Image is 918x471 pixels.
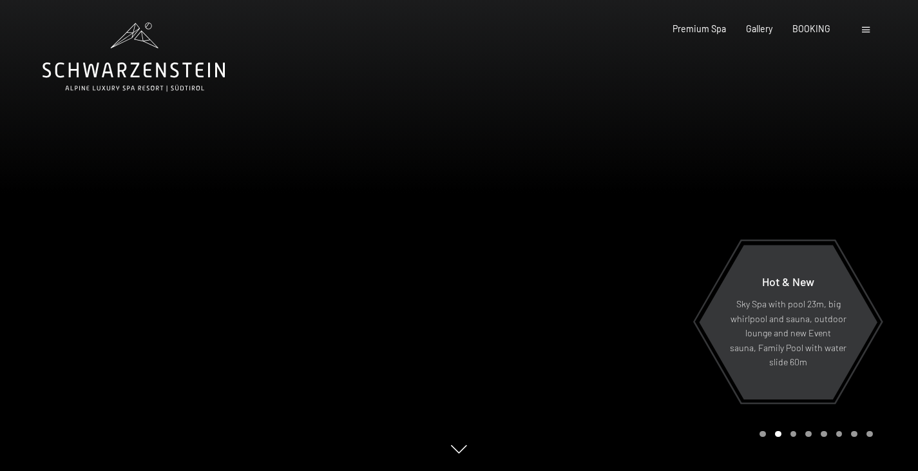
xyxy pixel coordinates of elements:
span: Hot & New [762,274,814,289]
div: Carousel Page 8 [866,431,873,437]
div: Carousel Page 5 [821,431,827,437]
div: Carousel Page 2 (Current Slide) [775,431,781,437]
a: Gallery [746,23,772,34]
div: Carousel Pagination [755,431,872,437]
a: Premium Spa [673,23,726,34]
a: BOOKING [792,23,830,34]
p: Sky Spa with pool 23m, big whirlpool and sauna, outdoor lounge and new Event sauna, Family Pool w... [727,297,850,370]
div: Carousel Page 4 [805,431,812,437]
a: Hot & New Sky Spa with pool 23m, big whirlpool and sauna, outdoor lounge and new Event sauna, Fam... [698,244,878,400]
div: Carousel Page 7 [851,431,857,437]
div: Carousel Page 1 [760,431,766,437]
div: Carousel Page 6 [836,431,843,437]
div: Carousel Page 3 [790,431,797,437]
